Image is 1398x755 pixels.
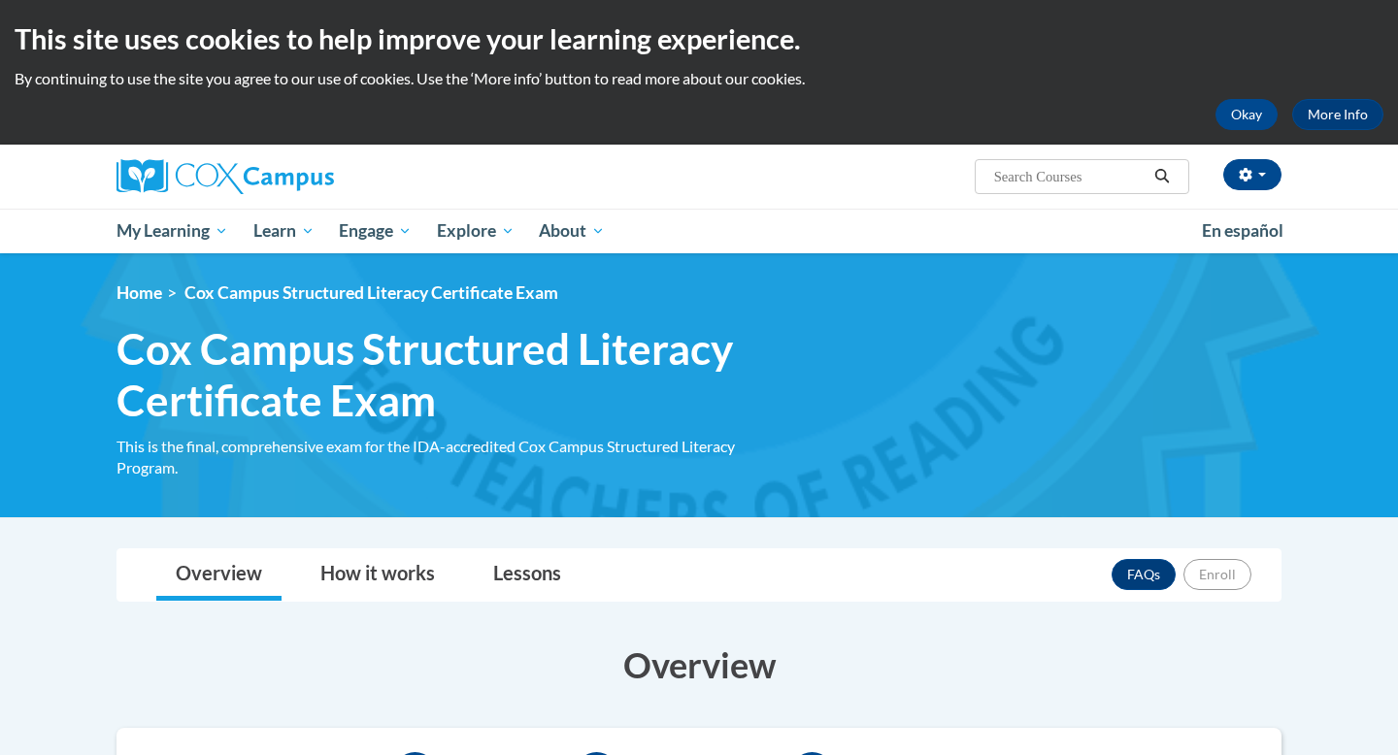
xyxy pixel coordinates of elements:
span: About [539,219,605,243]
a: Overview [156,549,282,601]
a: How it works [301,549,454,601]
a: Lessons [474,549,581,601]
a: More Info [1292,99,1383,130]
p: By continuing to use the site you agree to our use of cookies. Use the ‘More info’ button to read... [15,68,1383,89]
a: FAQs [1112,559,1176,590]
input: Search Courses [992,165,1148,188]
div: This is the final, comprehensive exam for the IDA-accredited Cox Campus Structured Literacy Program. [116,436,786,478]
div: Main menu [87,209,1311,253]
a: About [527,209,618,253]
a: Cox Campus [116,159,485,194]
span: Engage [339,219,412,243]
h3: Overview [116,640,1281,689]
a: Learn [241,209,327,253]
span: En español [1202,220,1283,241]
span: My Learning [116,219,228,243]
button: Account Settings [1223,159,1281,190]
h2: This site uses cookies to help improve your learning experience. [15,19,1383,58]
span: Learn [253,219,315,243]
button: Okay [1215,99,1278,130]
a: En español [1189,211,1296,251]
a: Engage [326,209,424,253]
span: Cox Campus Structured Literacy Certificate Exam [184,282,558,303]
a: Explore [424,209,527,253]
a: Home [116,282,162,303]
button: Enroll [1183,559,1251,590]
span: Cox Campus Structured Literacy Certificate Exam [116,323,786,426]
span: Explore [437,219,515,243]
img: Cox Campus [116,159,334,194]
a: My Learning [104,209,241,253]
button: Search [1148,165,1177,188]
